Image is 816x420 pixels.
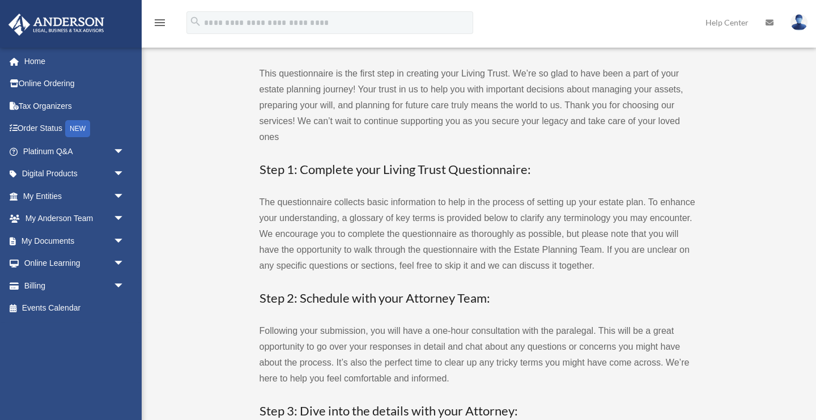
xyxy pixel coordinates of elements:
[113,230,136,253] span: arrow_drop_down
[260,290,696,307] h3: Step 2: Schedule with your Attorney Team:
[8,230,142,252] a: My Documentsarrow_drop_down
[113,252,136,275] span: arrow_drop_down
[8,185,142,207] a: My Entitiesarrow_drop_down
[65,120,90,137] div: NEW
[113,140,136,163] span: arrow_drop_down
[8,207,142,230] a: My Anderson Teamarrow_drop_down
[153,16,167,29] i: menu
[260,323,696,387] p: Following your submission, you will have a one-hour consultation with the paralegal. This will be...
[8,95,142,117] a: Tax Organizers
[113,207,136,231] span: arrow_drop_down
[8,140,142,163] a: Platinum Q&Aarrow_drop_down
[8,117,142,141] a: Order StatusNEW
[260,194,696,274] p: The questionnaire collects basic information to help in the process of setting up your estate pla...
[113,163,136,186] span: arrow_drop_down
[8,252,142,275] a: Online Learningarrow_drop_down
[260,402,696,420] h3: Step 3: Dive into the details with your Attorney:
[189,15,202,28] i: search
[260,66,696,145] p: This questionnaire is the first step in creating your Living Trust. We’re so glad to have been a ...
[8,297,142,320] a: Events Calendar
[113,274,136,298] span: arrow_drop_down
[8,73,142,95] a: Online Ordering
[153,20,167,29] a: menu
[8,163,142,185] a: Digital Productsarrow_drop_down
[790,14,807,31] img: User Pic
[8,50,142,73] a: Home
[260,161,696,179] h3: Step 1: Complete your Living Trust Questionnaire:
[8,274,142,297] a: Billingarrow_drop_down
[113,185,136,208] span: arrow_drop_down
[5,14,108,36] img: Anderson Advisors Platinum Portal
